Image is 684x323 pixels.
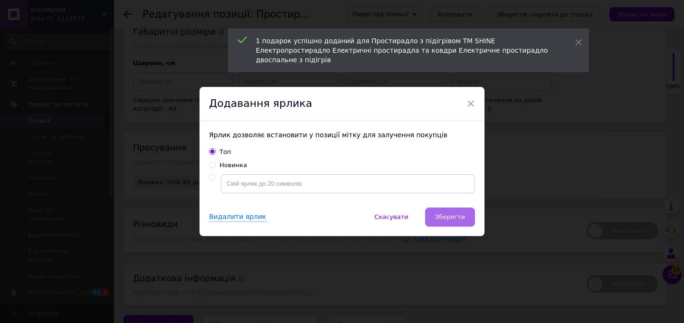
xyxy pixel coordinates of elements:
strong: Простыня с подогревом ТМ SHINE Электропростыня Электрические простыни и одеяла Электрическая прос... [19,17,167,70]
div: Ярлик дозволяє встановити у позиції мітку для залучення покупців [209,131,475,140]
button: Зберегти [425,208,475,227]
div: 1 подарок успішно доданий для Простирадло з підігрівом ТМ SHINE Електропростирадло Електричні про... [256,36,551,65]
span: × [466,95,475,112]
div: Новинка [219,161,247,170]
strong: Простирадло з підігрівом ТМ SHINE Електропростирадло Електричні простирадла та ковдри Електричне ... [19,17,168,70]
span: Зберегти [435,213,465,220]
button: Скасувати [364,208,418,227]
span: Скасувати [374,213,408,220]
div: Видалити ярлик [209,212,266,222]
div: Додавання ярлика [199,87,484,121]
div: Топ [219,148,231,156]
input: Свій ярлик до 20 символів [221,174,475,193]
